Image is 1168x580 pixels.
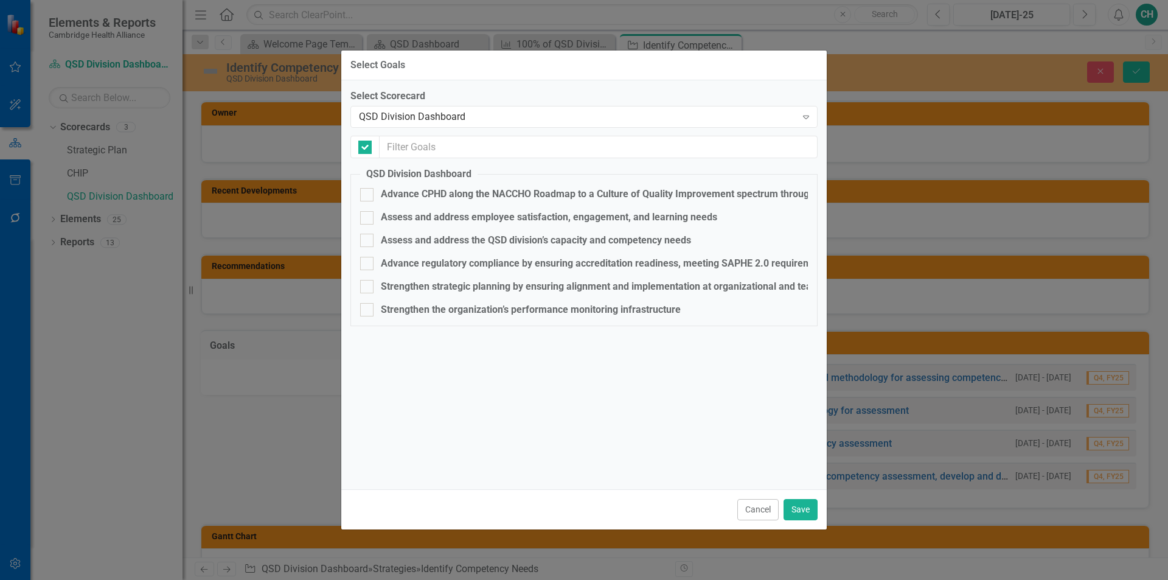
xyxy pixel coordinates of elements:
[359,110,796,124] div: QSD Division Dashboard
[350,60,405,71] div: Select Goals
[381,257,1011,271] div: Advance regulatory compliance by ensuring accreditation readiness, meeting SAPHE 2.0 requirements...
[381,187,915,201] div: Advance CPHD along the NACCHO Roadmap to a Culture of Quality Improvement spectrum through educat...
[381,234,691,248] div: Assess and address the QSD division’s capacity and competency needs
[381,211,717,225] div: Assess and address employee satisfaction, engagement, and learning needs
[784,499,818,520] button: Save
[381,280,848,294] div: Strengthen strategic planning by ensuring alignment and implementation at organizational and team...
[360,167,478,181] legend: QSD Division Dashboard
[350,89,818,103] label: Select Scorecard
[379,136,818,158] input: Filter Goals
[737,499,779,520] button: Cancel
[381,303,681,317] div: Strengthen the organization’s performance monitoring infrastructure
